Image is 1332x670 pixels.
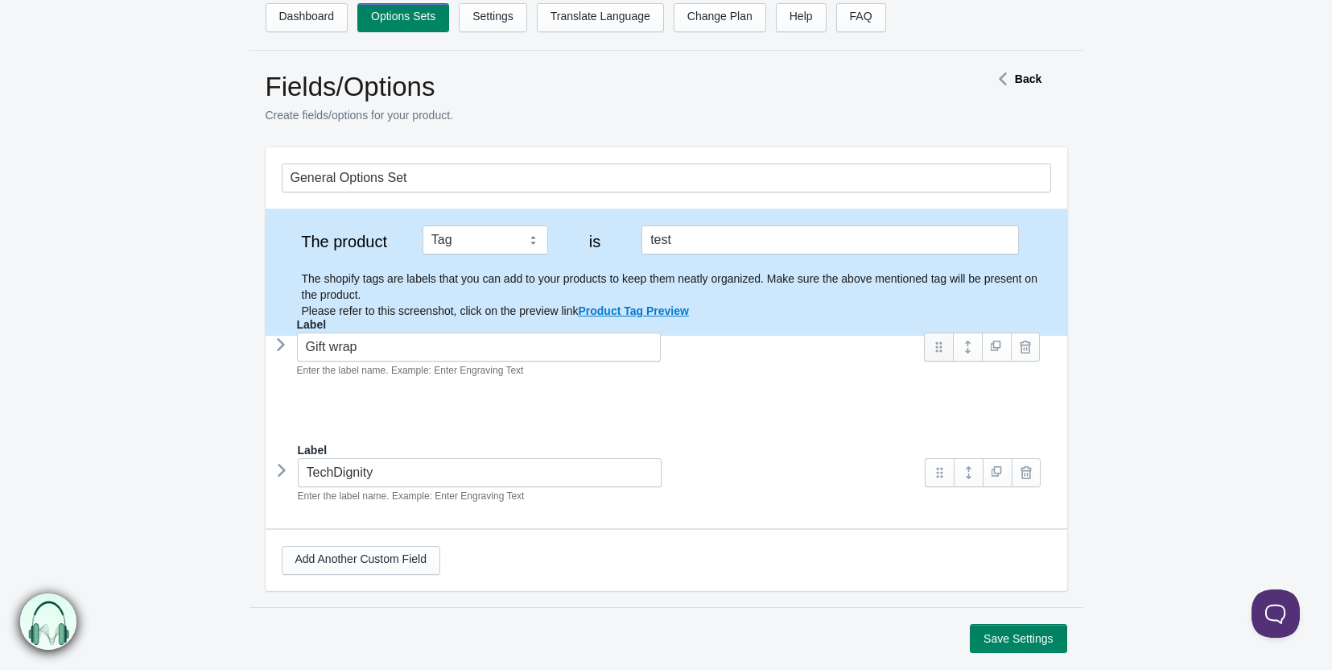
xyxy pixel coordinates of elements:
a: Settings [459,3,527,32]
a: Help [776,3,827,32]
h1: Fields/Options [266,71,934,103]
a: Dashboard [266,3,348,32]
p: Create fields/options for your product. [266,107,934,123]
p: The shopify tags are labels that you can add to your products to keep them neatly organized. Make... [302,271,1051,319]
label: The product [282,234,407,250]
a: Back [991,72,1041,85]
img: bxm.png [20,593,76,650]
button: Save Settings [970,624,1066,653]
em: Enter the label name. Example: Enter Engraving Text [298,490,525,502]
a: FAQ [836,3,886,32]
label: Label [298,442,328,458]
input: General Options Set [282,163,1051,192]
em: Enter the label name. Example: Enter Engraving Text [297,365,524,376]
label: Label [297,316,327,333]
a: Translate Language [537,3,664,32]
a: Change Plan [674,3,766,32]
label: is [563,234,626,250]
iframe: Toggle Customer Support [1252,589,1300,638]
strong: Back [1015,72,1041,85]
a: Options Sets [357,3,449,32]
a: Add Another Custom Field [282,546,440,575]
